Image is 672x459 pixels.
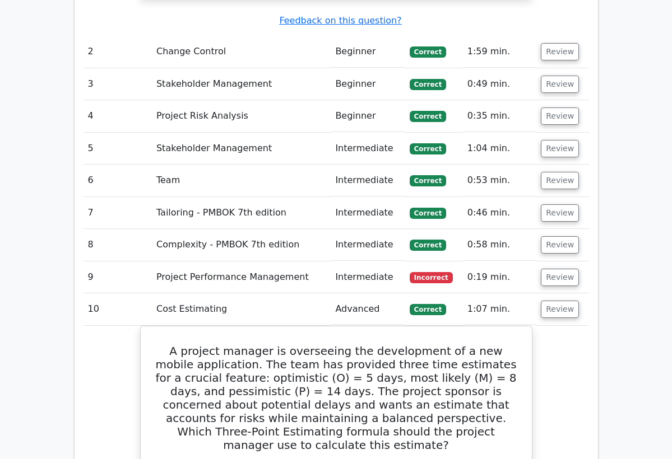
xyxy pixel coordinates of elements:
td: 0:58 min. [463,229,536,261]
span: Incorrect [410,272,453,283]
td: 0:46 min. [463,197,536,229]
a: Feedback on this question? [279,15,401,26]
span: Correct [410,79,446,90]
td: 1:59 min. [463,36,536,68]
td: 0:49 min. [463,68,536,100]
button: Review [541,301,579,318]
td: 6 [84,165,152,196]
span: Correct [410,240,446,251]
td: Intermediate [331,229,405,261]
button: Review [541,43,579,60]
span: Correct [410,208,446,219]
td: Beginner [331,68,405,100]
td: Beginner [331,100,405,132]
td: Intermediate [331,165,405,196]
td: 1:07 min. [463,293,536,325]
h5: A project manager is overseeing the development of a new mobile application. The team has provide... [154,344,518,452]
button: Review [541,236,579,254]
td: Project Performance Management [152,261,331,293]
span: Correct [410,175,446,186]
td: 0:53 min. [463,165,536,196]
td: Cost Estimating [152,293,331,325]
td: Stakeholder Management [152,68,331,100]
td: 1:04 min. [463,133,536,165]
td: Beginner [331,36,405,68]
td: Intermediate [331,261,405,293]
td: 5 [84,133,152,165]
span: Correct [410,46,446,58]
td: 9 [84,261,152,293]
td: 4 [84,100,152,132]
td: 0:19 min. [463,261,536,293]
td: 7 [84,197,152,229]
td: Change Control [152,36,331,68]
span: Correct [410,143,446,154]
td: 0:35 min. [463,100,536,132]
td: Team [152,165,331,196]
td: 8 [84,229,152,261]
button: Review [541,107,579,125]
td: 2 [84,36,152,68]
button: Review [541,172,579,189]
td: Project Risk Analysis [152,100,331,132]
button: Review [541,140,579,157]
button: Review [541,204,579,222]
td: Intermediate [331,197,405,229]
button: Review [541,76,579,93]
td: Complexity - PMBOK 7th edition [152,229,331,261]
span: Correct [410,304,446,315]
button: Review [541,269,579,286]
td: Intermediate [331,133,405,165]
td: Advanced [331,293,405,325]
td: 3 [84,68,152,100]
td: Stakeholder Management [152,133,331,165]
td: 10 [84,293,152,325]
span: Correct [410,111,446,122]
td: Tailoring - PMBOK 7th edition [152,197,331,229]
